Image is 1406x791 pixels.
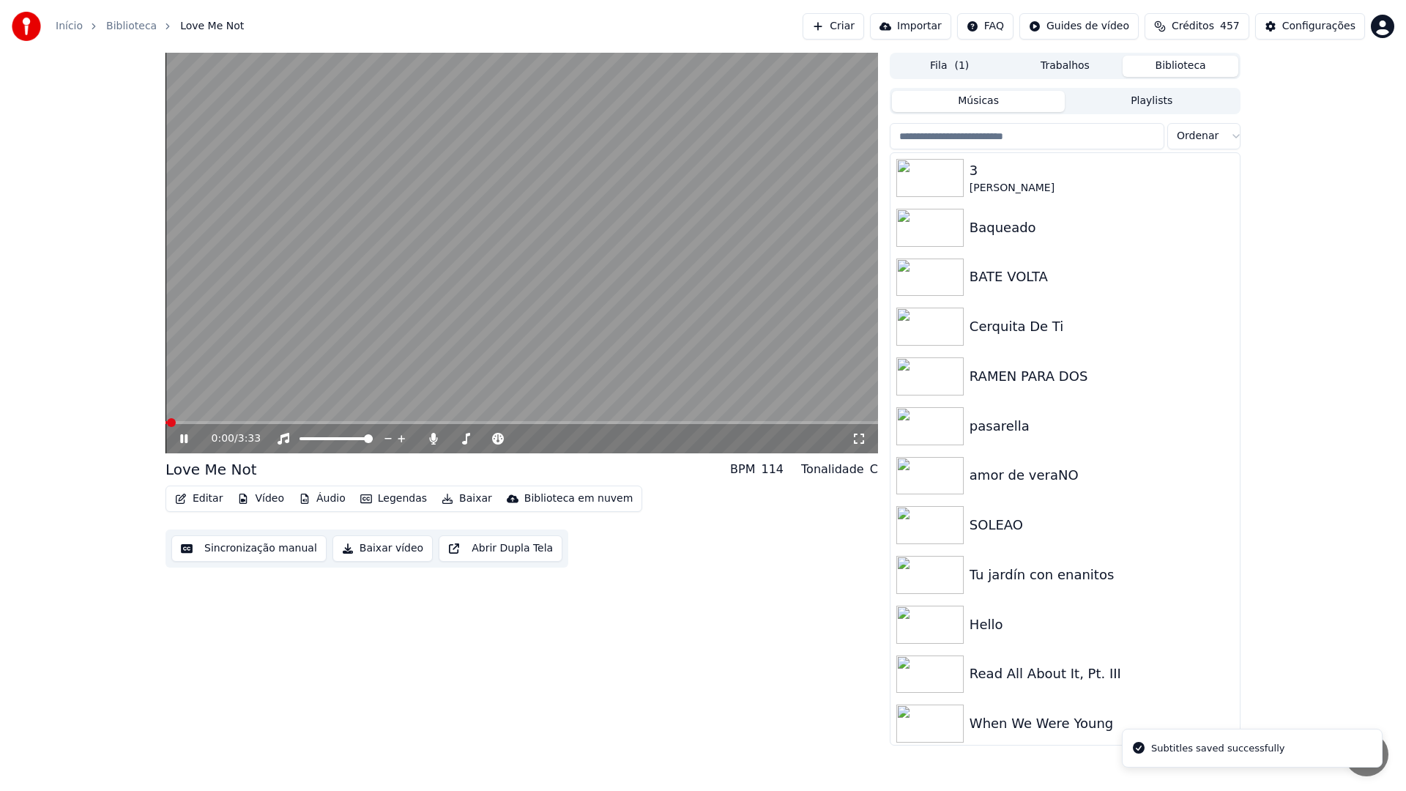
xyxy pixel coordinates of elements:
span: 0:00 [212,431,234,446]
button: Trabalhos [1008,56,1123,77]
button: Áudio [293,489,351,509]
button: Playlists [1065,91,1238,112]
button: Editar [169,489,228,509]
div: When We Were Young [970,713,1234,734]
button: Fila [892,56,1008,77]
div: Tu jardín con enanitos [970,565,1234,585]
button: Baixar [436,489,498,509]
button: Vídeo [231,489,290,509]
div: Biblioteca em nuvem [524,491,633,506]
button: Abrir Dupla Tela [439,535,562,562]
nav: breadcrumb [56,19,244,34]
span: Ordenar [1177,129,1219,144]
button: Guides de vídeo [1019,13,1139,40]
span: ( 1 ) [954,59,969,73]
div: Hello [970,614,1234,635]
button: Importar [870,13,951,40]
span: Créditos [1172,19,1214,34]
img: youka [12,12,41,41]
button: FAQ [957,13,1013,40]
div: 3 [970,160,1234,181]
button: Criar [803,13,864,40]
button: Sincronização manual [171,535,327,562]
a: Início [56,19,83,34]
div: Configurações [1282,19,1355,34]
div: SOLEAO [970,515,1234,535]
div: Read All About It, Pt. III [970,664,1234,684]
button: Baixar vídeo [332,535,433,562]
a: Biblioteca [106,19,157,34]
span: Love Me Not [180,19,244,34]
div: Subtitles saved successfully [1151,741,1284,756]
div: BPM [730,461,755,478]
span: 3:33 [238,431,261,446]
div: C [870,461,878,478]
div: RAMEN PARA DOS [970,366,1234,387]
div: Tonalidade [801,461,864,478]
div: Cerquita De Ti [970,316,1234,337]
button: Músicas [892,91,1065,112]
div: [PERSON_NAME] [970,181,1234,196]
div: Love Me Not [165,459,256,480]
div: pasarella [970,416,1234,437]
button: Configurações [1255,13,1365,40]
button: Créditos457 [1145,13,1249,40]
div: amor de veraNO [970,465,1234,486]
div: / [212,431,247,446]
button: Legendas [354,489,433,509]
div: BATE VOLTA [970,267,1234,287]
div: Baqueado [970,218,1234,238]
button: Biblioteca [1123,56,1238,77]
div: 114 [761,461,784,478]
span: 457 [1220,19,1240,34]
